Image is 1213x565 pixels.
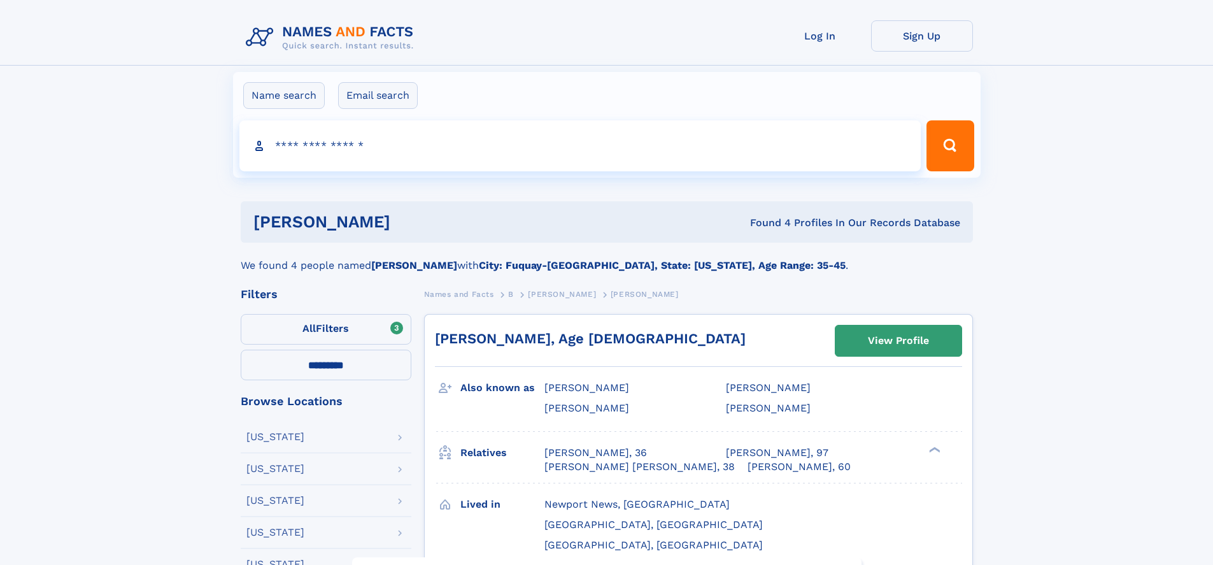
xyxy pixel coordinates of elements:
[926,445,941,454] div: ❯
[528,290,596,299] span: [PERSON_NAME]
[570,216,960,230] div: Found 4 Profiles In Our Records Database
[302,322,316,334] span: All
[544,402,629,414] span: [PERSON_NAME]
[871,20,973,52] a: Sign Up
[544,519,763,531] span: [GEOGRAPHIC_DATA], [GEOGRAPHIC_DATA]
[246,496,304,506] div: [US_STATE]
[544,498,730,510] span: Newport News, [GEOGRAPHIC_DATA]
[241,20,424,55] img: Logo Names and Facts
[508,290,514,299] span: B
[726,402,811,414] span: [PERSON_NAME]
[544,446,647,460] a: [PERSON_NAME], 36
[479,259,846,271] b: City: Fuquay-[GEOGRAPHIC_DATA], State: [US_STATE], Age Range: 35-45
[460,494,544,515] h3: Lived in
[241,396,411,407] div: Browse Locations
[835,325,961,356] a: View Profile
[424,286,494,302] a: Names and Facts
[371,259,457,271] b: [PERSON_NAME]
[544,539,763,551] span: [GEOGRAPHIC_DATA], [GEOGRAPHIC_DATA]
[508,286,514,302] a: B
[868,326,929,355] div: View Profile
[246,432,304,442] div: [US_STATE]
[544,460,735,474] a: [PERSON_NAME] [PERSON_NAME], 38
[726,446,828,460] a: [PERSON_NAME], 97
[528,286,596,302] a: [PERSON_NAME]
[611,290,679,299] span: [PERSON_NAME]
[544,382,629,394] span: [PERSON_NAME]
[241,314,411,345] label: Filters
[246,527,304,538] div: [US_STATE]
[241,289,411,300] div: Filters
[241,243,973,273] div: We found 4 people named with .
[435,331,746,347] a: [PERSON_NAME], Age [DEMOGRAPHIC_DATA]
[926,120,974,171] button: Search Button
[246,464,304,474] div: [US_STATE]
[243,82,325,109] label: Name search
[726,382,811,394] span: [PERSON_NAME]
[460,377,544,399] h3: Also known as
[253,214,571,230] h1: [PERSON_NAME]
[769,20,871,52] a: Log In
[748,460,851,474] a: [PERSON_NAME], 60
[460,442,544,464] h3: Relatives
[338,82,418,109] label: Email search
[239,120,921,171] input: search input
